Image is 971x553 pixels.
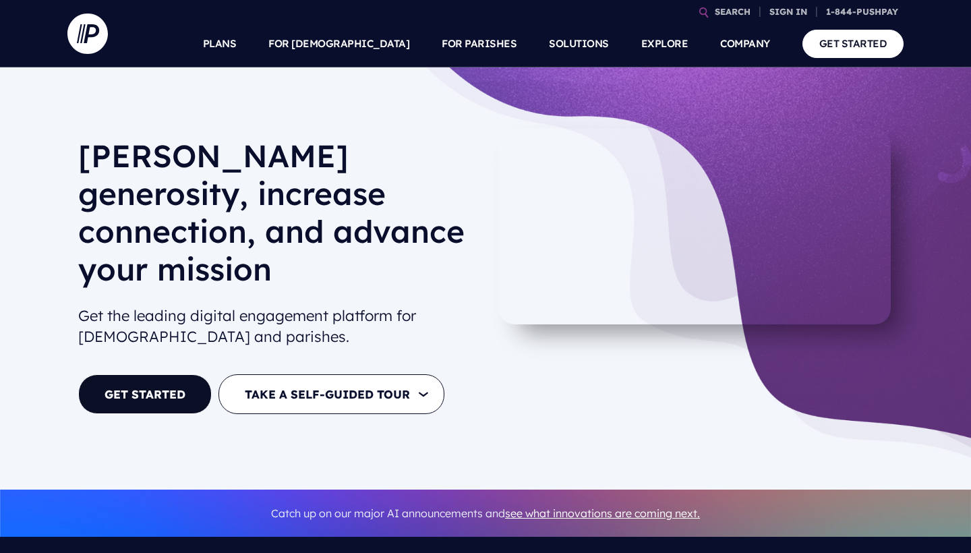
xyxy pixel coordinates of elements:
[218,374,444,414] button: TAKE A SELF-GUIDED TOUR
[78,498,893,529] p: Catch up on our major AI announcements and
[78,374,212,414] a: GET STARTED
[641,20,688,67] a: EXPLORE
[78,300,475,353] h2: Get the leading digital engagement platform for [DEMOGRAPHIC_DATA] and parishes.
[78,137,475,299] h1: [PERSON_NAME] generosity, increase connection, and advance your mission
[203,20,237,67] a: PLANS
[802,30,904,57] a: GET STARTED
[720,20,770,67] a: COMPANY
[442,20,517,67] a: FOR PARISHES
[268,20,409,67] a: FOR [DEMOGRAPHIC_DATA]
[549,20,609,67] a: SOLUTIONS
[505,506,700,520] a: see what innovations are coming next.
